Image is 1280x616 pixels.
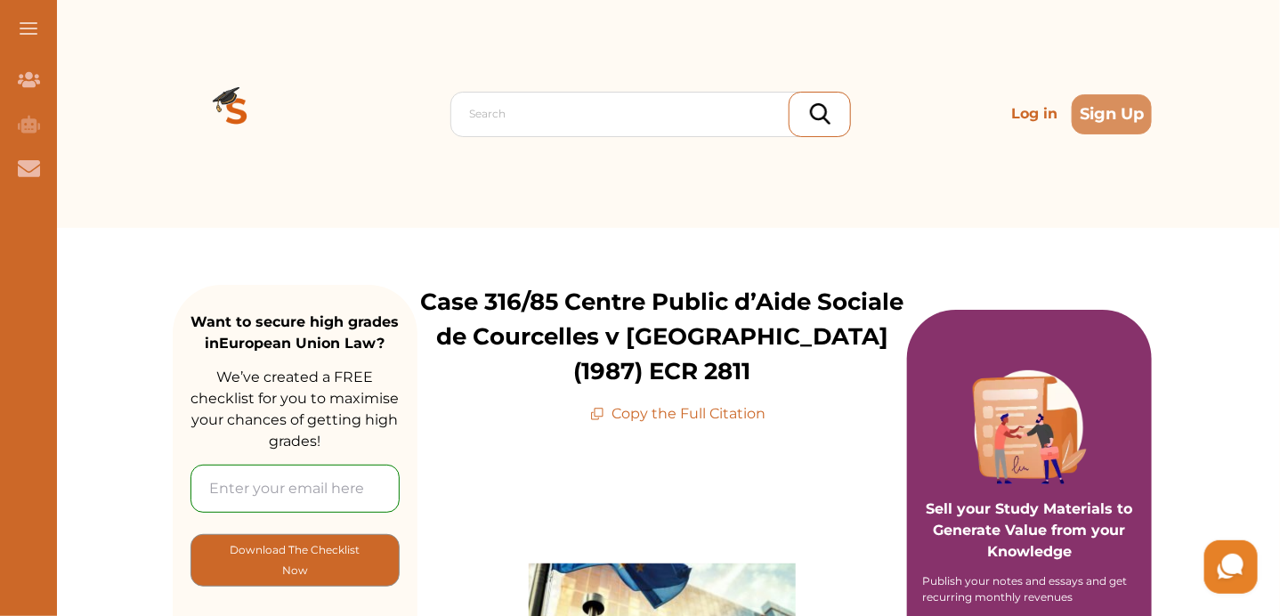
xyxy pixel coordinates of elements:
[810,103,830,125] img: search_icon
[973,370,1087,484] img: Purple card image
[925,449,1134,563] p: Sell your Study Materials to Generate Value from your Knowledge
[190,534,400,587] button: [object Object]
[590,403,766,425] p: Copy the Full Citation
[173,50,301,178] img: Logo
[227,539,363,581] p: Download The Checklist Now
[1004,96,1065,132] p: Log in
[1200,536,1262,598] iframe: HelpCrunch
[191,313,400,352] strong: Want to secure high grades in European Union Law ?
[191,369,400,450] span: We’ve created a FREE checklist for you to maximise your chances of getting high grades!
[190,465,400,513] input: Enter your email here
[923,573,1137,605] div: Publish your notes and essays and get recurring monthly revenues
[417,285,907,389] p: Case 316/85 Centre Public d’Aide Sociale de Courcelles v [GEOGRAPHIC_DATA] (1987) ECR 2811
[1072,94,1152,134] button: Sign Up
